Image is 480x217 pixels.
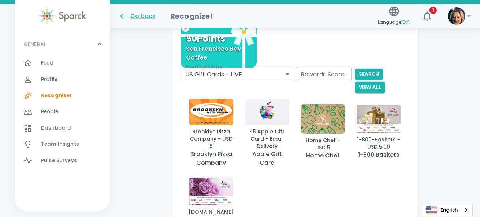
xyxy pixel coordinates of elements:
[41,92,72,99] span: Recognize!
[15,88,110,104] a: Recognize!
[186,34,226,43] p: 50 Points
[245,97,289,125] img: $5 Apple Gift Card - Email Delivery
[186,64,223,70] label: Rewards Catalog
[23,41,46,48] p: GENERAL
[301,137,345,151] p: Home Chef - USD 5
[15,33,110,55] div: GENERAL
[448,7,465,25] img: Picture of Monica
[189,128,234,150] p: Brooklyn Pizza Company - USD 5
[358,151,399,159] p: 1-800 Baskets
[242,99,292,165] button: $5 Apple Gift Card - Email Delivery$5 Apple Gift Card - Email DeliveryApple Gift Card
[298,99,348,165] button: Home Chef - USD 5Home Chef - USD 5Home Chef
[186,45,251,62] p: San Francisco Bay Coffee
[15,7,110,24] a: Sparck logo
[15,120,110,136] a: Dashboard
[38,7,86,24] img: Sparck logo
[357,136,401,151] p: 1-800-Baskets - USD 5.00
[15,136,110,152] a: Team Insights
[189,150,234,167] p: Brooklyn Pizza Company
[355,82,385,93] button: View All
[41,141,79,148] span: Team Insights
[119,12,156,20] button: Go back
[422,203,473,217] aside: Language selected: English
[306,151,339,160] p: Home Chef
[41,157,77,164] span: Pulse Surveys
[41,60,53,67] span: Feed
[41,76,57,83] span: Profile
[186,99,237,165] button: Brooklyn Pizza Company - USD 5Brooklyn Pizza Company - USD 5Brooklyn Pizza Company
[402,18,410,26] span: en
[375,3,413,29] button: Language:en
[418,7,436,25] button: 1
[422,203,473,217] div: Language
[181,22,257,68] button: 50PointsSan Francisco Bay Coffee
[245,150,289,167] p: Apple Gift Card
[245,128,289,150] p: $5 Apple Gift Card - Email Delivery
[15,153,110,169] a: Pulse Surveys
[378,17,410,27] span: Language:
[15,72,110,88] a: Profile
[189,178,234,205] img: 1-800-Flowers.com - USD 5.00
[189,97,234,125] img: Brooklyn Pizza Company - USD 5
[354,99,404,165] button: 1-800-Baskets - USD 5.001-800-Baskets - USD 5.001-800 Baskets
[170,10,213,22] h1: Recognize!
[357,105,401,133] img: 1-800-Baskets - USD 5.00
[15,55,110,71] a: Feed
[296,67,352,81] input: Search from our Store
[301,104,345,134] img: Home Chef - USD 5
[355,69,383,80] button: search
[41,108,58,115] span: People
[15,104,110,120] a: People
[422,203,472,217] a: English
[429,7,437,14] span: 1
[181,67,294,81] div: US Gift Cards - LIVE
[41,125,71,132] span: Dashboard
[15,55,110,172] div: GENERAL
